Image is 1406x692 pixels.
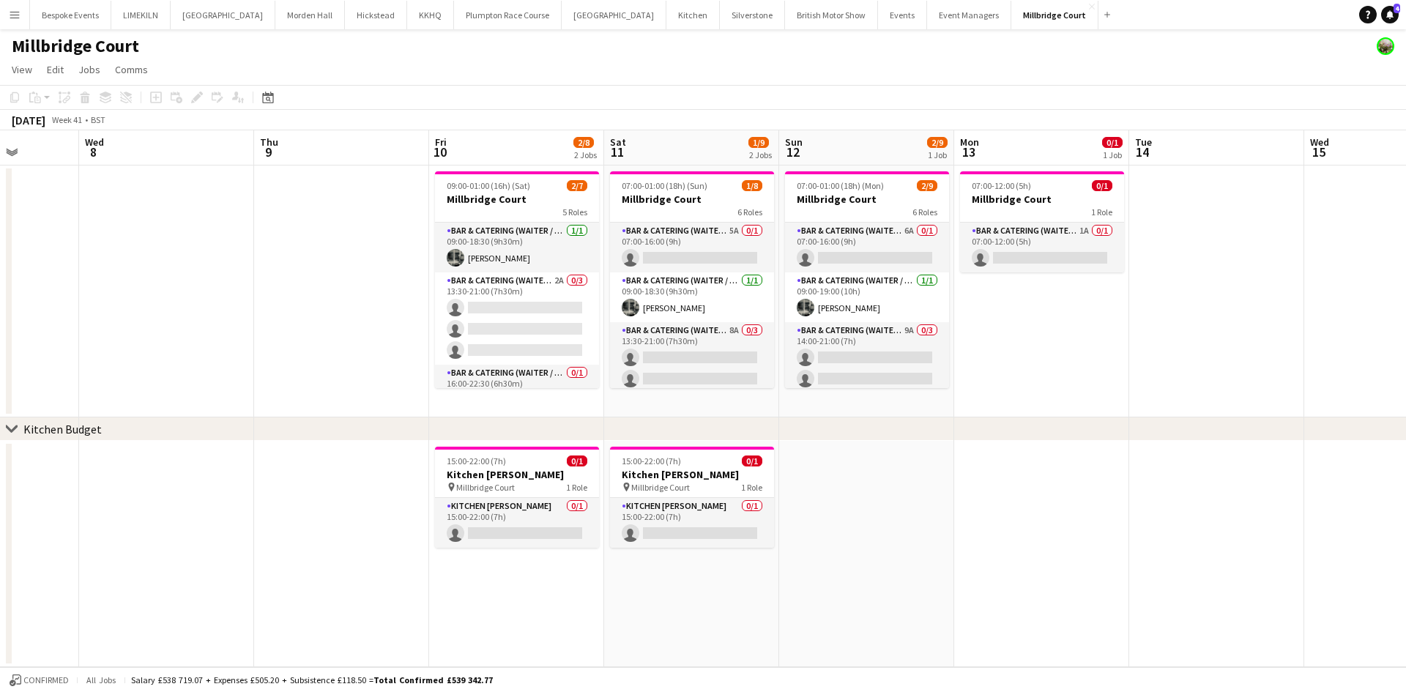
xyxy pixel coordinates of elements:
[573,137,594,148] span: 2/8
[928,149,947,160] div: 1 Job
[785,223,949,272] app-card-role: Bar & Catering (Waiter / waitress)6A0/107:00-16:00 (9h)
[562,207,587,217] span: 5 Roles
[23,675,69,685] span: Confirmed
[41,60,70,79] a: Edit
[610,171,774,388] app-job-card: 07:00-01:00 (18h) (Sun)1/8Millbridge Court6 RolesBar & Catering (Waiter / waitress)5A0/107:00-16:...
[85,135,104,149] span: Wed
[917,180,937,191] span: 2/9
[47,63,64,76] span: Edit
[83,144,104,160] span: 8
[608,144,626,160] span: 11
[435,223,599,272] app-card-role: Bar & Catering (Waiter / waitress)1/109:00-18:30 (9h30m)[PERSON_NAME]
[610,135,626,149] span: Sat
[275,1,345,29] button: Morden Hall
[960,135,979,149] span: Mon
[797,180,884,191] span: 07:00-01:00 (18h) (Mon)
[48,114,85,125] span: Week 41
[972,180,1031,191] span: 07:00-12:00 (5h)
[12,113,45,127] div: [DATE]
[6,60,38,79] a: View
[912,207,937,217] span: 6 Roles
[83,674,119,685] span: All jobs
[1011,1,1098,29] button: Millbridge Court
[960,171,1124,272] app-job-card: 07:00-12:00 (5h)0/1Millbridge Court1 RoleBar & Catering (Waiter / waitress)1A0/107:00-12:00 (5h)
[742,455,762,466] span: 0/1
[1102,137,1123,148] span: 0/1
[23,422,102,436] div: Kitchen Budget
[456,482,515,493] span: Millbridge Court
[12,63,32,76] span: View
[960,193,1124,206] h3: Millbridge Court
[373,674,493,685] span: Total Confirmed £539 342.77
[785,171,949,388] app-job-card: 07:00-01:00 (18h) (Mon)2/9Millbridge Court6 RolesBar & Catering (Waiter / waitress)6A0/107:00-16:...
[435,135,447,149] span: Fri
[1377,37,1394,55] app-user-avatar: Staffing Manager
[748,137,769,148] span: 1/9
[1308,144,1329,160] span: 15
[1381,6,1399,23] a: 4
[785,1,878,29] button: British Motor Show
[785,135,803,149] span: Sun
[1103,149,1122,160] div: 1 Job
[131,674,493,685] div: Salary £538 719.07 + Expenses £505.20 + Subsistence £118.50 =
[927,137,948,148] span: 2/9
[447,455,506,466] span: 15:00-22:00 (7h)
[720,1,785,29] button: Silverstone
[927,1,1011,29] button: Event Managers
[610,272,774,322] app-card-role: Bar & Catering (Waiter / waitress)1/109:00-18:30 (9h30m)[PERSON_NAME]
[1394,4,1400,13] span: 4
[610,468,774,481] h3: Kitchen [PERSON_NAME]
[435,468,599,481] h3: Kitchen [PERSON_NAME]
[878,1,927,29] button: Events
[631,482,690,493] span: Millbridge Court
[567,180,587,191] span: 2/7
[958,144,979,160] span: 13
[737,207,762,217] span: 6 Roles
[785,272,949,322] app-card-role: Bar & Catering (Waiter / waitress)1/109:00-19:00 (10h)[PERSON_NAME]
[749,149,772,160] div: 2 Jobs
[785,193,949,206] h3: Millbridge Court
[7,672,71,688] button: Confirmed
[258,144,278,160] span: 9
[407,1,454,29] button: KKHQ
[785,322,949,414] app-card-role: Bar & Catering (Waiter / waitress)9A0/314:00-21:00 (7h)
[91,114,105,125] div: BST
[610,223,774,272] app-card-role: Bar & Catering (Waiter / waitress)5A0/107:00-16:00 (9h)
[566,482,587,493] span: 1 Role
[622,180,707,191] span: 07:00-01:00 (18h) (Sun)
[610,447,774,548] app-job-card: 15:00-22:00 (7h)0/1Kitchen [PERSON_NAME] Millbridge Court1 RoleKitchen [PERSON_NAME]0/115:00-22:0...
[741,482,762,493] span: 1 Role
[435,447,599,548] app-job-card: 15:00-22:00 (7h)0/1Kitchen [PERSON_NAME] Millbridge Court1 RoleKitchen [PERSON_NAME]0/115:00-22:0...
[12,35,139,57] h1: Millbridge Court
[1135,135,1152,149] span: Tue
[435,193,599,206] h3: Millbridge Court
[562,1,666,29] button: [GEOGRAPHIC_DATA]
[115,63,148,76] span: Comms
[960,223,1124,272] app-card-role: Bar & Catering (Waiter / waitress)1A0/107:00-12:00 (5h)
[567,455,587,466] span: 0/1
[435,498,599,548] app-card-role: Kitchen [PERSON_NAME]0/115:00-22:00 (7h)
[1133,144,1152,160] span: 14
[345,1,407,29] button: Hickstead
[435,171,599,388] app-job-card: 09:00-01:00 (16h) (Sat)2/7Millbridge Court5 RolesBar & Catering (Waiter / waitress)1/109:00-18:30...
[435,365,599,414] app-card-role: Bar & Catering (Waiter / waitress)0/116:00-22:30 (6h30m)
[622,455,681,466] span: 15:00-22:00 (7h)
[171,1,275,29] button: [GEOGRAPHIC_DATA]
[610,322,774,414] app-card-role: Bar & Catering (Waiter / waitress)8A0/313:30-21:00 (7h30m)
[1310,135,1329,149] span: Wed
[610,193,774,206] h3: Millbridge Court
[260,135,278,149] span: Thu
[783,144,803,160] span: 12
[1091,207,1112,217] span: 1 Role
[610,498,774,548] app-card-role: Kitchen [PERSON_NAME]0/115:00-22:00 (7h)
[111,1,171,29] button: LIMEKILN
[30,1,111,29] button: Bespoke Events
[447,180,530,191] span: 09:00-01:00 (16h) (Sat)
[742,180,762,191] span: 1/8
